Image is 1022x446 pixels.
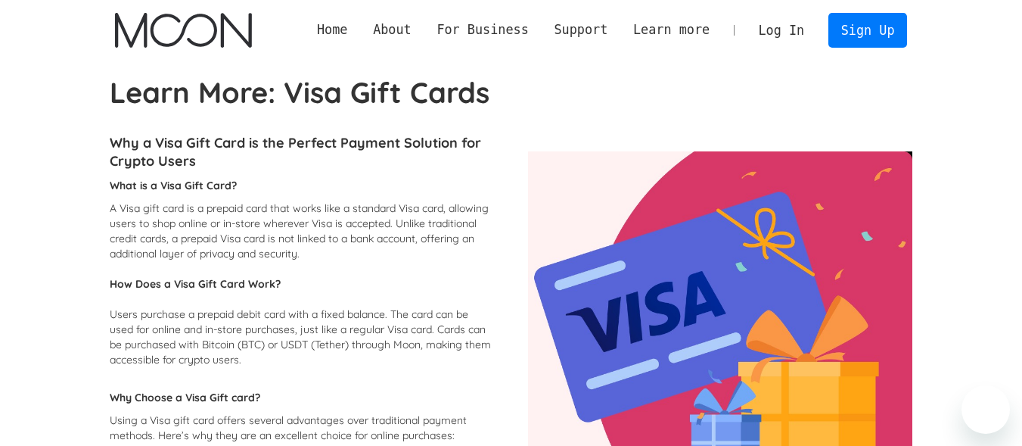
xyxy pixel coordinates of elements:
[115,13,252,48] img: Moon Logo
[360,20,424,39] div: About
[554,20,607,39] div: Support
[436,20,528,39] div: For Business
[961,385,1010,434] iframe: Button to launch messaging window
[746,14,817,47] a: Log In
[110,391,260,404] strong: Why Choose a Visa Gift card?
[110,74,489,111] strong: Learn More: Visa Gift Cards
[542,20,620,39] div: Support
[110,201,494,382] p: A Visa gift card is a prepaid card that works like a standard Visa card, allowing users to shop o...
[110,390,494,405] p: ‍
[110,179,237,192] strong: What is a Visa Gift Card?
[620,20,722,39] div: Learn more
[373,20,412,39] div: About
[304,20,360,39] a: Home
[424,20,542,39] div: For Business
[110,413,494,443] p: Using a Visa gift card offers several advantages over traditional payment methods. Here’s why the...
[115,13,252,48] a: home
[828,13,907,47] a: Sign Up
[633,20,710,39] div: Learn more
[110,134,481,170] strong: Why a Visa Gift Card is the Perfect Payment Solution for Crypto Users
[110,277,281,291] strong: How Does a Visa Gift Card Work?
